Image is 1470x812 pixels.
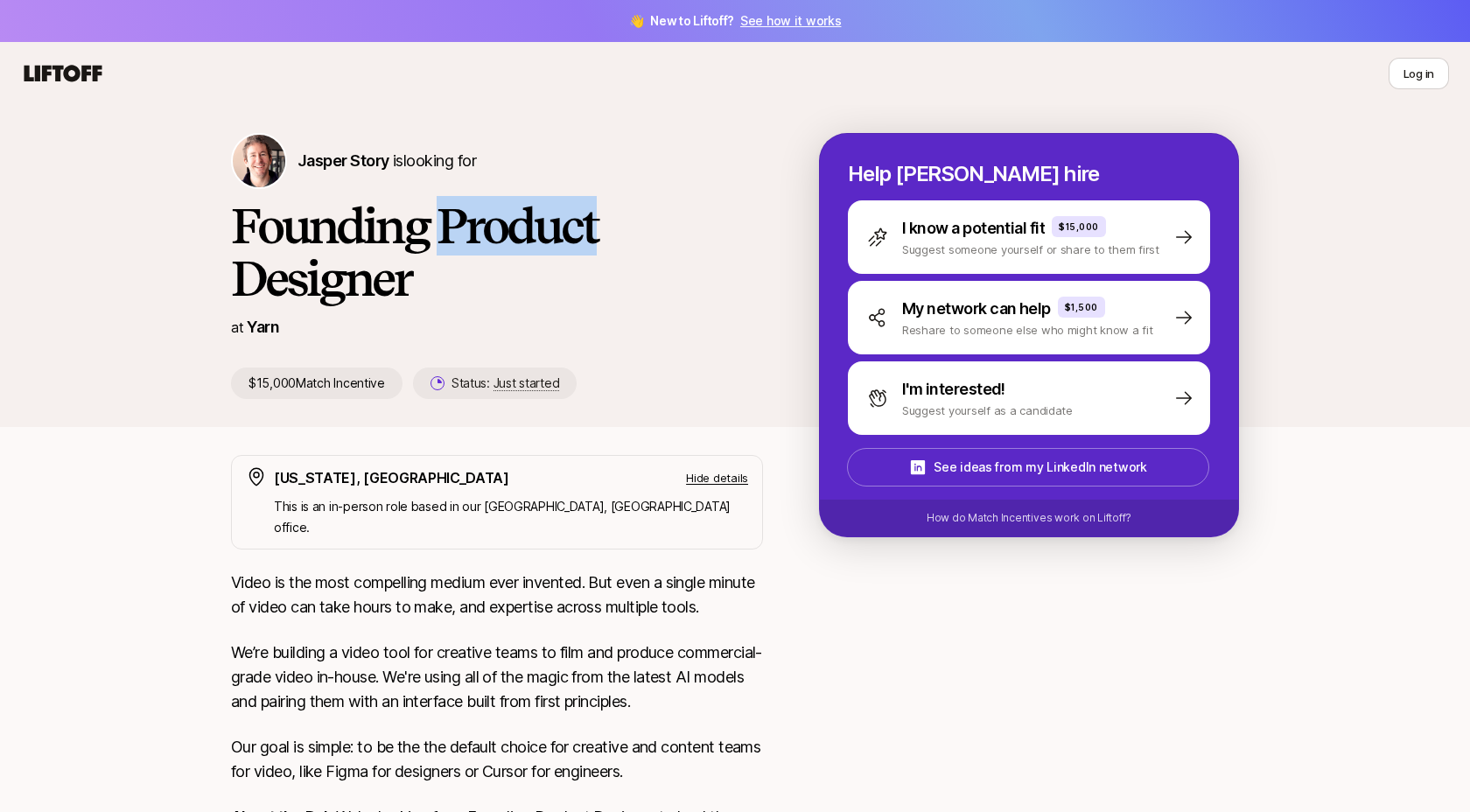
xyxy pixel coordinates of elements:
p: Video is the most compelling medium ever invented. But even a single minute of video can take hou... [231,570,763,619]
p: Hide details [686,469,748,486]
p: Suggest someone yourself or share to them first [902,241,1159,258]
p: [US_STATE], [GEOGRAPHIC_DATA] [274,466,509,489]
p: $15,000 Match Incentive [231,367,402,399]
a: See how it works [740,13,842,28]
p: $15,000 [1059,220,1099,234]
p: Our goal is simple: to be the the default choice for creative and content teams for video, like F... [231,735,763,784]
p: This is an in-person role based in our [GEOGRAPHIC_DATA], [GEOGRAPHIC_DATA] office. [274,496,748,538]
button: See ideas from my LinkedIn network [847,448,1209,486]
p: Suggest yourself as a candidate [902,402,1073,419]
span: Just started [493,375,560,391]
p: My network can help [902,297,1051,321]
p: We’re building a video tool for creative teams to film and produce commercial-grade video in-hous... [231,640,763,714]
img: Jasper Story [233,135,285,187]
p: $1,500 [1065,300,1098,314]
span: 👋 New to Liftoff? [629,10,842,31]
p: Status: [451,373,559,394]
button: Log in [1389,58,1449,89]
p: at [231,316,243,339]
p: Reshare to someone else who might know a fit [902,321,1153,339]
p: Help [PERSON_NAME] hire [848,162,1210,186]
p: How do Match Incentives work on Liftoff? [927,510,1131,526]
span: Jasper Story [297,151,389,170]
a: Yarn [247,318,279,336]
p: See ideas from my LinkedIn network [934,457,1146,478]
p: I'm interested! [902,377,1005,402]
p: is looking for [297,149,476,173]
p: I know a potential fit [902,216,1045,241]
h1: Founding Product Designer [231,199,763,304]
